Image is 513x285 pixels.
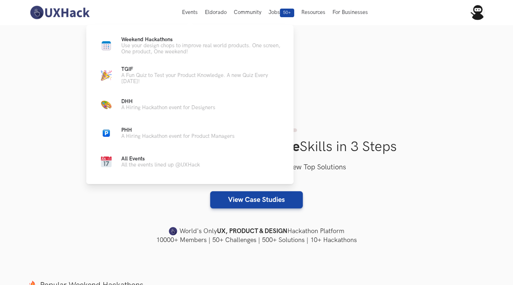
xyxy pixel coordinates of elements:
[28,162,485,173] h3: Select a Case Study, Test your skills & View Top Solutions
[217,226,287,236] strong: UX, PRODUCT & DESIGN
[121,127,132,133] span: PHH
[121,156,145,162] span: All Events
[121,72,282,84] p: A Fun Quiz to Test your Product Knowledge. A new Quiz Every [DATE]!
[101,156,112,167] img: Calendar
[98,37,282,55] a: Calendar newWeekend HackathonsUse your design chops to improve real world products. One screen, O...
[121,37,173,43] span: Weekend Hackathons
[121,66,133,72] span: TGIF
[101,40,112,51] img: Calendar new
[210,191,303,208] a: View Case Studies
[121,162,200,168] p: All the events lined up @UXHack
[121,105,215,111] p: A Hiring Hackathon event for Designers
[103,130,110,137] img: Parking
[121,98,133,105] span: DHH
[28,236,485,245] h4: 10000+ Members | 50+ Challenges | 500+ Solutions | 10+ Hackathons
[470,5,485,20] img: Your profile pic
[98,96,282,113] a: Color PaletteDHHA Hiring Hackathon event for Designers
[98,125,282,142] a: ParkingPHHA Hiring Hackathon event for Product Managers
[28,139,485,155] h1: Improve Your Skills in 3 Steps
[98,66,282,84] a: Party capTGIFA Fun Quiz to Test your Product Knowledge. A new Quiz Every [DATE]!
[101,70,112,81] img: Party cap
[280,9,294,17] span: 50+
[121,43,282,55] p: Use your design chops to improve real world products. One screen, One product, One weekend!
[28,226,485,236] h4: World's Only Hackathon Platform
[169,227,177,236] img: uxhack-favicon-image.png
[101,99,112,110] img: Color Palette
[98,153,282,170] a: CalendarAll EventsAll the events lined up @UXHack
[28,5,92,20] img: UXHack-logo.png
[121,133,235,139] p: A Hiring Hackathon event for Product Managers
